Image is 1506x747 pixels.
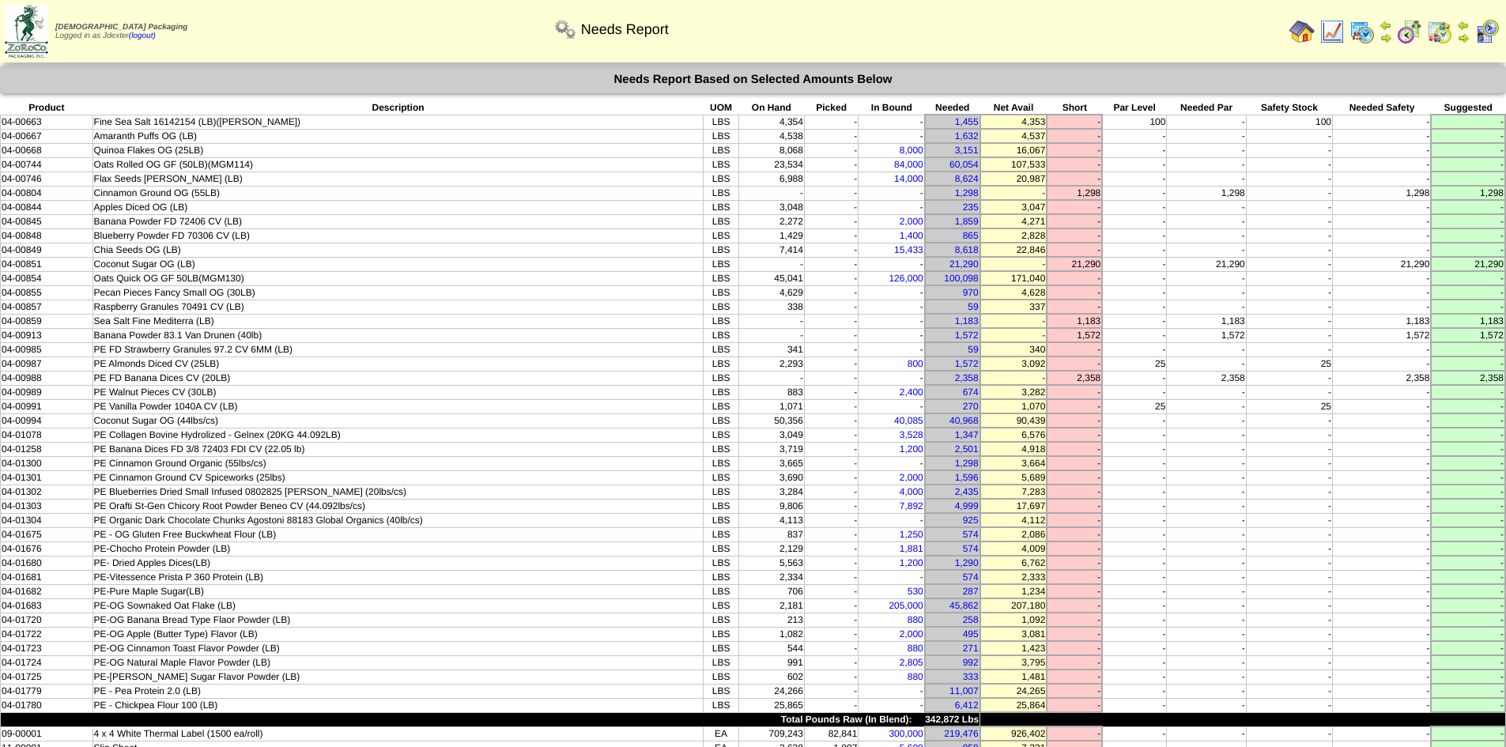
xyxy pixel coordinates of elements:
[859,101,925,115] th: In Bound
[1,214,93,228] td: 04-00845
[908,358,923,369] a: 800
[1047,214,1102,228] td: -
[1047,314,1102,328] td: 1,183
[955,458,979,469] a: 1,298
[980,115,1047,129] td: 4,353
[1167,271,1246,285] td: -
[738,129,804,143] td: 4,538
[900,387,923,398] a: 2,400
[1333,214,1432,228] td: -
[92,243,704,257] td: Chia Seeds OG (LB)
[949,600,979,611] a: 45,862
[900,145,923,156] a: 8,000
[955,173,979,184] a: 8,624
[1,300,93,314] td: 04-00857
[955,700,979,711] a: 6,412
[1167,200,1246,214] td: -
[738,314,804,328] td: -
[804,115,858,129] td: -
[804,101,858,115] th: Picked
[1102,157,1167,172] td: -
[894,159,923,170] a: 84,000
[738,300,804,314] td: 338
[738,285,804,300] td: 4,629
[1047,115,1102,129] td: -
[738,172,804,186] td: 6,988
[738,257,804,271] td: -
[1246,143,1332,157] td: -
[1167,300,1246,314] td: -
[1333,157,1432,172] td: -
[900,557,923,568] a: 1,200
[704,172,738,186] td: LBS
[949,415,979,426] a: 40,968
[900,216,923,227] a: 2,000
[900,429,923,440] a: 3,528
[1333,115,1432,129] td: -
[908,643,923,654] a: 880
[955,500,979,511] a: 4,999
[738,328,804,342] td: -
[553,17,578,42] img: workflow.png
[1,157,93,172] td: 04-00744
[1167,129,1246,143] td: -
[1431,101,1505,115] th: Suggested
[1246,243,1332,257] td: -
[1,314,93,328] td: 04-00859
[955,486,979,497] a: 2,435
[55,23,187,32] span: [DEMOGRAPHIC_DATA] Packaging
[1246,314,1332,328] td: -
[804,157,858,172] td: -
[1047,157,1102,172] td: -
[925,101,980,115] th: Needed
[92,200,704,214] td: Apples Diced OG (LB)
[804,328,858,342] td: -
[859,115,925,129] td: -
[980,143,1047,157] td: 16,067
[980,200,1047,214] td: 3,047
[1047,186,1102,200] td: 1,298
[900,500,923,511] a: 7,892
[859,285,925,300] td: -
[704,271,738,285] td: LBS
[1246,300,1332,314] td: -
[92,228,704,243] td: Blueberry Powder FD 70306 CV (LB)
[963,515,979,526] a: 925
[894,415,923,426] a: 40,085
[1333,101,1432,115] th: Needed Safety
[980,101,1047,115] th: Net Avail
[1431,228,1505,243] td: -
[1333,200,1432,214] td: -
[1474,19,1500,44] img: calendarcustomer.gif
[1167,115,1246,129] td: -
[900,543,923,554] a: 1,881
[1246,214,1332,228] td: -
[92,186,704,200] td: Cinnamon Ground OG (55LB)
[955,372,979,383] a: 2,358
[889,728,923,739] a: 300,000
[1047,228,1102,243] td: -
[1102,172,1167,186] td: -
[980,172,1047,186] td: 20,987
[1246,186,1332,200] td: -
[704,214,738,228] td: LBS
[581,21,669,38] span: Needs Report
[1102,328,1167,342] td: -
[1047,300,1102,314] td: -
[1102,186,1167,200] td: -
[804,129,858,143] td: -
[1,186,93,200] td: 04-00804
[1167,186,1246,200] td: 1,298
[1431,129,1505,143] td: -
[1431,300,1505,314] td: -
[5,5,48,58] img: zoroco-logo-small.webp
[92,214,704,228] td: Banana Powder FD 72406 CV (LB)
[738,243,804,257] td: 7,414
[704,101,738,115] th: UOM
[1457,19,1470,32] img: arrowleft.gif
[955,557,979,568] a: 1,290
[1102,143,1167,157] td: -
[1102,129,1167,143] td: -
[963,614,979,625] a: 258
[92,271,704,285] td: Oats Quick OG GF 50LB(MGM130)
